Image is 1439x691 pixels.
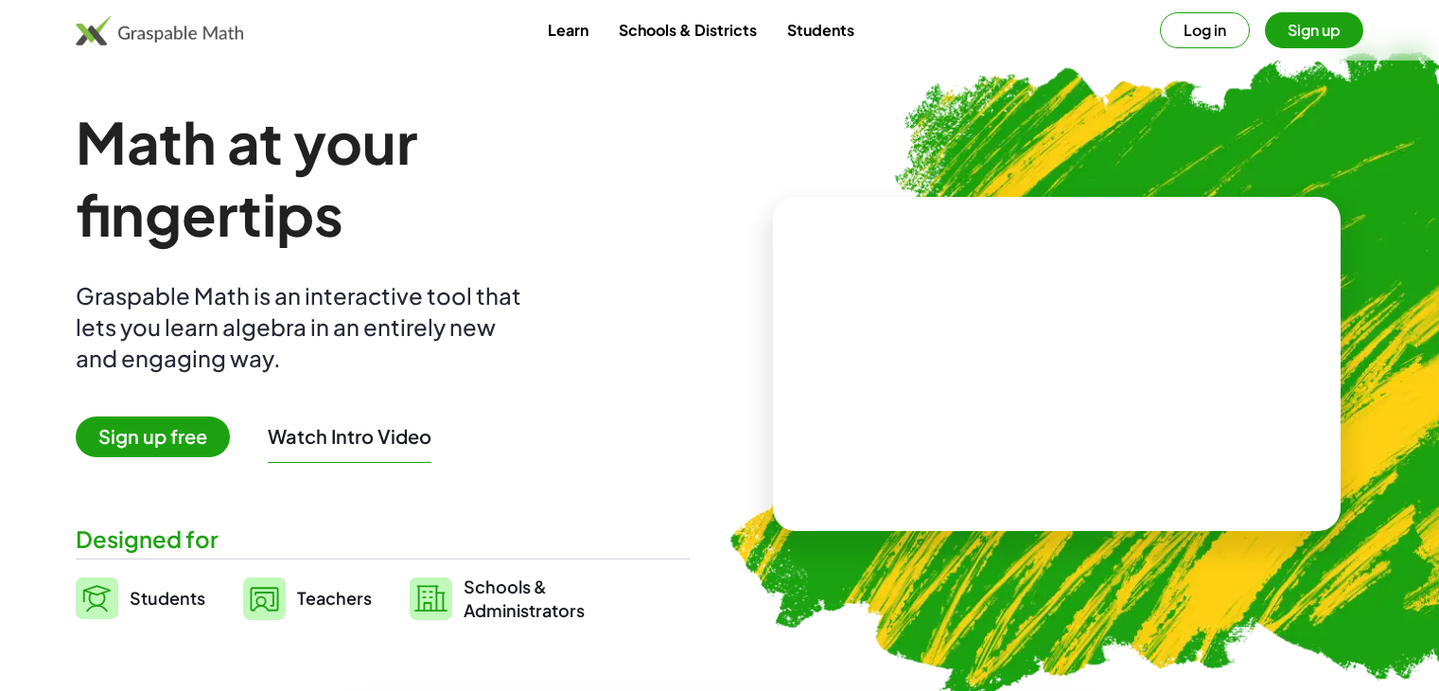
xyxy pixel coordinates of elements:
button: Log in [1160,12,1250,48]
div: Designed for [76,523,690,555]
img: svg%3e [243,577,286,620]
a: Learn [533,12,604,47]
span: Sign up free [76,416,230,457]
img: svg%3e [410,577,452,620]
a: Schools &Administrators [410,575,585,622]
div: Graspable Math is an interactive tool that lets you learn algebra in an entirely new and engaging... [76,280,530,374]
img: svg%3e [76,577,118,619]
span: Students [130,587,205,609]
h1: Math at your fingertips [76,106,677,250]
a: Schools & Districts [604,12,772,47]
video: What is this? This is dynamic math notation. Dynamic math notation plays a central role in how Gr... [915,293,1199,435]
a: Teachers [243,575,372,622]
button: Watch Intro Video [268,424,431,449]
span: Schools & Administrators [464,575,585,622]
button: Sign up [1265,12,1363,48]
a: Students [76,575,205,622]
a: Students [772,12,869,47]
span: Teachers [297,587,372,609]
